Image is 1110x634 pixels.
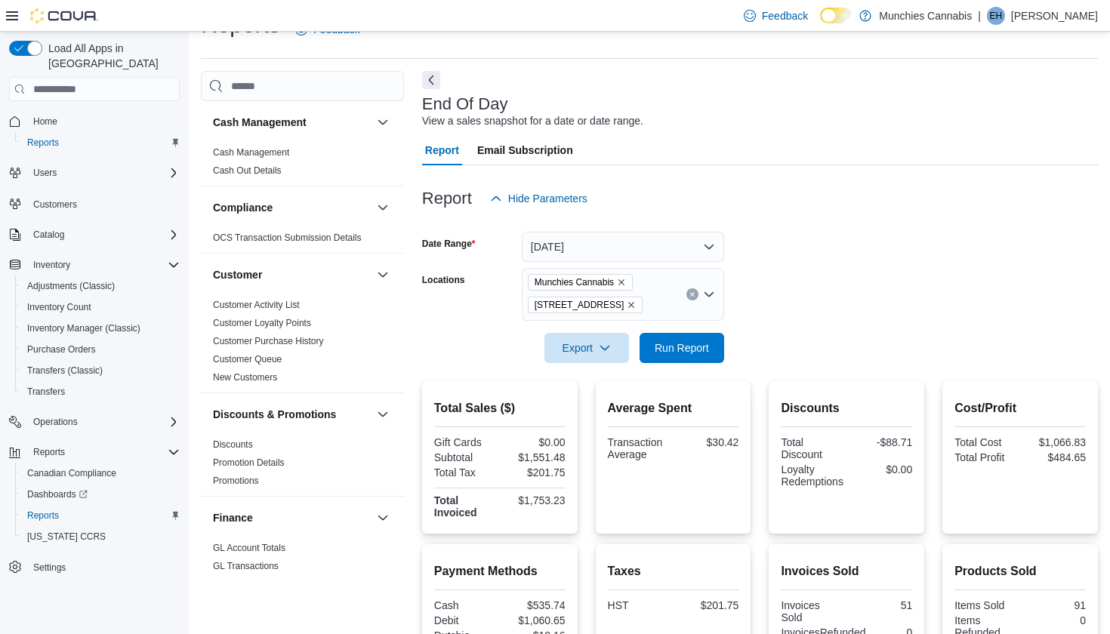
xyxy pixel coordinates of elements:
span: Report [425,135,459,165]
h3: Customer [213,267,262,282]
div: Invoices Sold [781,599,843,623]
button: Settings [3,556,186,578]
div: $1,753.23 [503,494,566,506]
h3: Report [422,189,472,208]
a: OCS Transaction Submission Details [213,232,362,243]
div: Customer [201,296,404,392]
span: Home [33,115,57,128]
span: Operations [33,416,78,428]
button: Adjustments (Classic) [15,275,186,297]
div: Loyalty Redemptions [781,463,843,488]
button: Users [3,162,186,183]
a: [US_STATE] CCRS [21,528,112,546]
div: Gift Cards [434,436,497,448]
button: Users [27,164,63,182]
span: Load All Apps in [GEOGRAPHIC_DATA] [42,41,180,71]
span: 131 Beechwood Ave [528,297,643,313]
a: New Customers [213,372,277,383]
h2: Payment Methods [434,562,566,580]
span: Canadian Compliance [27,467,116,479]
button: Canadian Compliance [15,463,186,484]
span: Transfers [27,386,65,398]
h2: Total Sales ($) [434,399,566,417]
p: | [978,7,981,25]
div: Subtotal [434,451,497,463]
div: $1,551.48 [503,451,566,463]
span: Purchase Orders [21,340,180,359]
span: Settings [27,558,180,577]
h3: Finance [213,510,253,525]
a: GL Account Totals [213,543,285,553]
a: Dashboards [21,485,94,503]
div: Compliance [201,229,404,253]
strong: Total Invoiced [434,494,477,519]
a: Home [27,112,63,131]
span: Catalog [27,226,180,244]
button: Reports [15,132,186,153]
span: Run Report [655,340,709,355]
div: $484.65 [1023,451,1086,463]
button: Discounts & Promotions [374,405,392,423]
button: [US_STATE] CCRS [15,526,186,547]
a: Transfers [21,383,71,401]
a: Customer Purchase History [213,336,324,346]
span: Customers [27,194,180,213]
div: Total Cost [954,436,1017,448]
label: Locations [422,274,465,286]
div: Discounts & Promotions [201,435,404,496]
span: Inventory Manager (Classic) [27,322,140,334]
a: Customer Activity List [213,300,300,310]
span: Munchies Cannabis [535,275,614,290]
button: Compliance [213,200,371,215]
div: Debit [434,614,497,626]
button: Operations [3,411,186,432]
p: [PERSON_NAME] [1011,7,1098,25]
button: Reports [3,442,186,463]
button: Finance [213,510,371,525]
button: Home [3,110,186,132]
button: Hide Parameters [484,183,594,214]
h2: Products Sold [954,562,1086,580]
div: 51 [849,599,912,611]
span: Purchase Orders [27,343,96,355]
a: Dashboards [15,484,186,505]
button: Customer [374,266,392,284]
span: Washington CCRS [21,528,180,546]
span: Inventory Count [21,298,180,316]
span: Transfers (Classic) [21,362,180,380]
span: Inventory [33,259,70,271]
span: Inventory Manager (Classic) [21,319,180,337]
span: Transfers [21,383,180,401]
span: Dashboards [21,485,180,503]
a: Inventory Count [21,298,97,316]
div: Total Profit [954,451,1017,463]
div: Elias Hanna [987,7,1005,25]
a: Settings [27,559,72,577]
h2: Cost/Profit [954,399,1086,417]
button: Export [544,333,629,363]
button: Compliance [374,199,392,217]
a: Promotion Details [213,457,285,468]
a: Canadian Compliance [21,464,122,482]
span: Dark Mode [820,23,821,24]
a: Feedback [738,1,814,31]
a: Transfers (Classic) [21,362,109,380]
span: EH [990,7,1003,25]
a: Reports [21,506,65,525]
a: Customer Queue [213,354,282,365]
a: Promotions [213,475,259,486]
button: Inventory Count [15,297,186,318]
h3: End Of Day [422,95,508,113]
span: Reports [21,134,180,152]
a: Cash Out Details [213,165,282,176]
button: Reports [27,443,71,461]
span: Inventory [27,256,180,274]
span: Reports [27,137,59,149]
h3: Cash Management [213,115,307,130]
span: Reports [27,509,59,522]
div: $1,060.65 [503,614,566,626]
div: $1,066.83 [1023,436,1086,448]
nav: Complex example [9,104,180,617]
span: Munchies Cannabis [528,274,633,291]
div: $0.00 [849,463,912,475]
